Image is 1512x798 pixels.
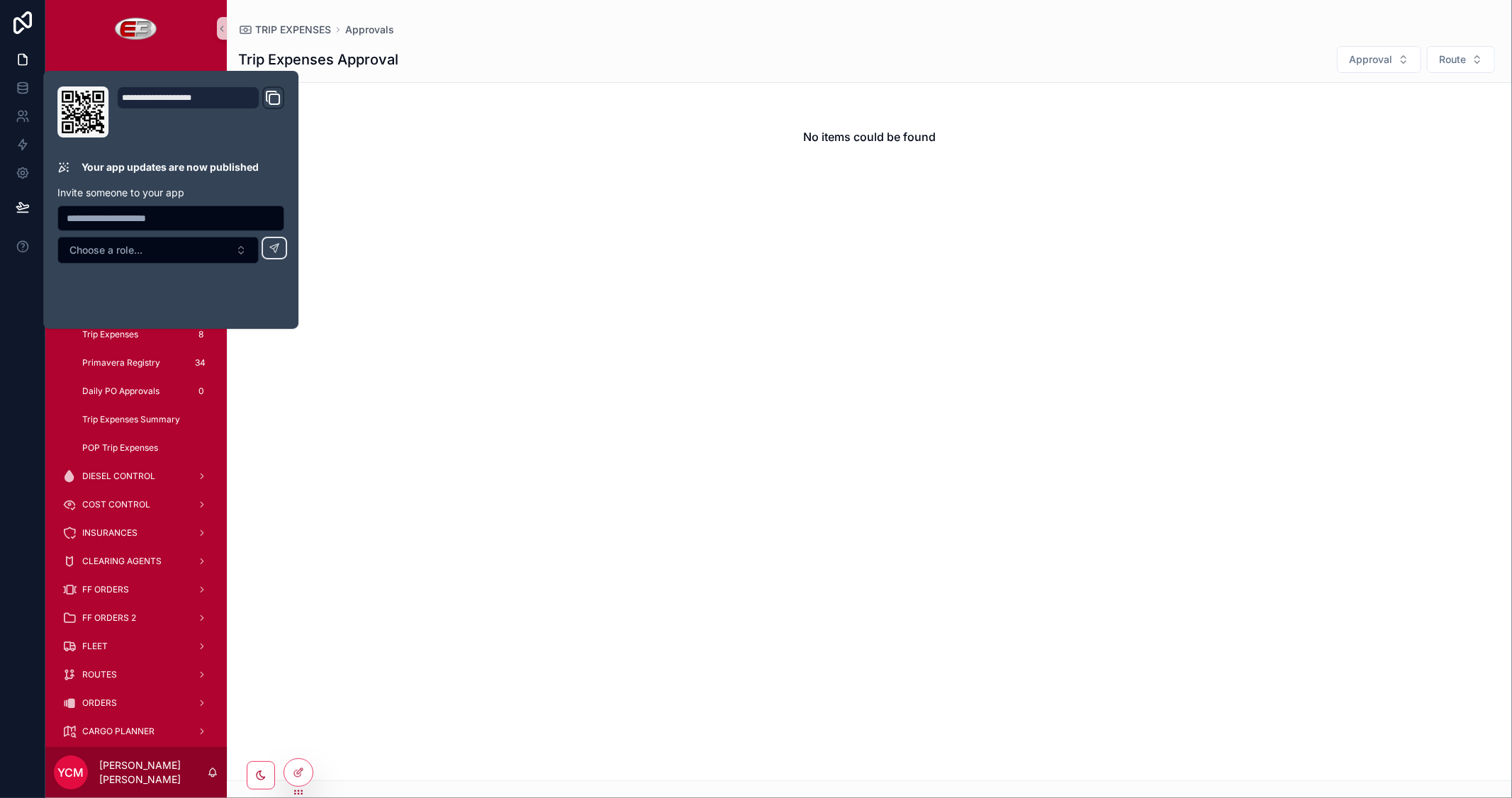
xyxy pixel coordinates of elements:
span: FLEET [82,641,108,652]
span: FF ORDERS 2 [82,612,136,624]
a: CLEARING AGENTS [54,549,218,574]
div: Domain and Custom Link [117,86,284,137]
span: CARGO PLANNER [82,726,155,737]
span: COST CONTROL [82,499,150,510]
a: Primavera Registry34 [71,350,218,376]
a: FF ORDERS 2 [54,605,218,631]
a: COST CONTROL [54,492,218,517]
a: FLEET [54,634,218,659]
span: Primavera Registry [82,357,160,369]
span: ROUTES [82,669,117,680]
button: Select Button [57,237,259,264]
img: App logo [115,17,158,40]
div: 34 [191,354,210,371]
span: DIESEL CONTROL [82,471,155,482]
span: Trip Expenses Summary [82,414,180,425]
span: Trip Expenses [82,329,138,340]
span: YCM [58,764,84,781]
span: Choose a role... [69,243,142,257]
a: MASTERS [54,67,218,92]
a: Daily PO Approvals0 [71,378,218,404]
button: Select Button [1427,46,1495,73]
span: Daily PO Approvals [82,386,159,397]
button: Select Button [1337,46,1421,73]
div: scrollable content [45,57,227,747]
span: CLEARING AGENTS [82,556,162,567]
a: ROUTES [54,662,218,687]
a: Approvals [345,23,394,37]
span: TRIP EXPENSES [255,23,331,37]
p: Invite someone to your app [57,186,284,200]
h1: Trip Expenses Approval [238,50,398,69]
span: ORDERS [82,697,117,709]
span: Route [1439,52,1466,67]
a: DIESEL CONTROL [54,463,218,489]
a: TRIP EXPENSES [238,23,331,37]
a: ORDERS [54,690,218,716]
h2: No items could be found [803,128,936,145]
p: [PERSON_NAME] [PERSON_NAME] [99,758,207,787]
a: CARGO PLANNER [54,719,218,744]
div: 0 [193,383,210,400]
a: POP Trip Expenses [71,435,218,461]
a: Trip Expenses8 [71,322,218,347]
a: INSURANCES [54,520,218,546]
span: INSURANCES [82,527,138,539]
span: Approval [1349,52,1392,67]
a: Trip Expenses Summary [71,407,218,432]
p: Your app updates are now published [82,160,259,174]
a: FF ORDERS [54,577,218,602]
span: FF ORDERS [82,584,129,595]
div: 8 [193,326,210,343]
span: POP Trip Expenses [82,442,158,454]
